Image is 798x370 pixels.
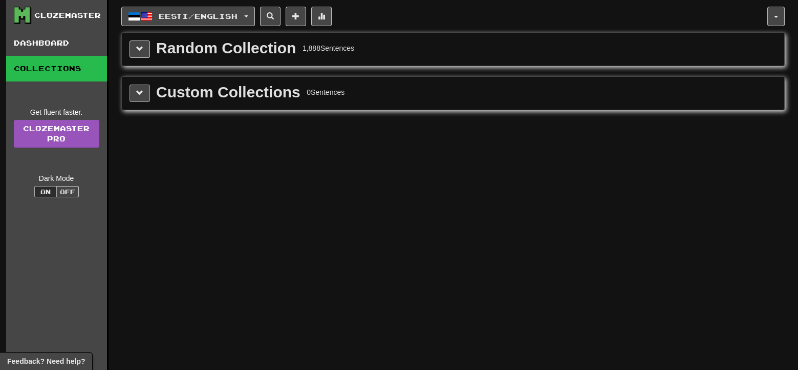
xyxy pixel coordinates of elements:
[34,186,57,197] button: On
[56,186,79,197] button: Off
[156,85,300,100] div: Custom Collections
[260,7,281,26] button: Search sentences
[6,56,107,81] a: Collections
[121,7,255,26] button: Eesti/English
[307,87,344,97] div: 0 Sentences
[14,173,99,183] div: Dark Mode
[14,107,99,117] div: Get fluent faster.
[14,120,99,148] a: ClozemasterPro
[7,356,85,366] span: Open feedback widget
[156,40,296,56] div: Random Collection
[303,43,354,53] div: 1,888 Sentences
[6,30,107,56] a: Dashboard
[34,10,101,20] div: Clozemaster
[286,7,306,26] button: Add sentence to collection
[159,12,238,20] span: Eesti / English
[311,7,332,26] button: More stats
